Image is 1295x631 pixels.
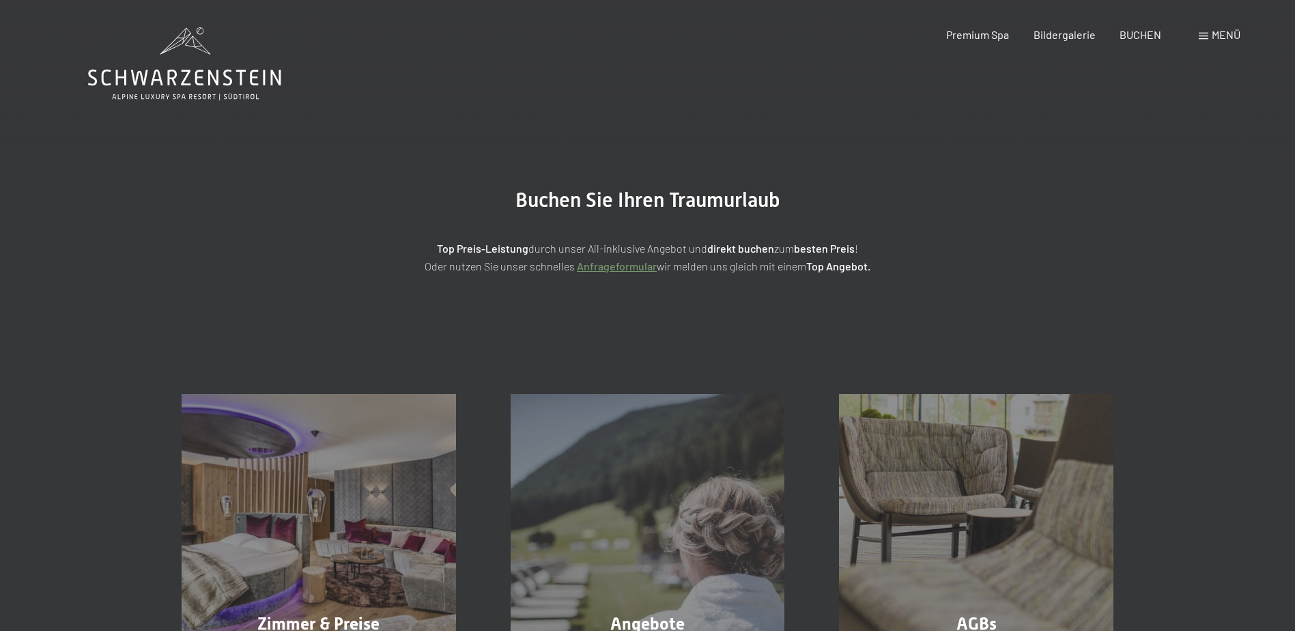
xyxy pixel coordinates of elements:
[437,242,528,255] strong: Top Preis-Leistung
[707,242,774,255] strong: direkt buchen
[794,242,855,255] strong: besten Preis
[577,260,657,272] a: Anfrageformular
[1120,28,1161,41] a: BUCHEN
[946,28,1009,41] a: Premium Spa
[806,260,870,272] strong: Top Angebot.
[1034,28,1096,41] a: Bildergalerie
[307,240,989,275] p: durch unser All-inklusive Angebot und zum ! Oder nutzen Sie unser schnelles wir melden uns gleich...
[515,188,780,212] span: Buchen Sie Ihren Traumurlaub
[1212,28,1240,41] span: Menü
